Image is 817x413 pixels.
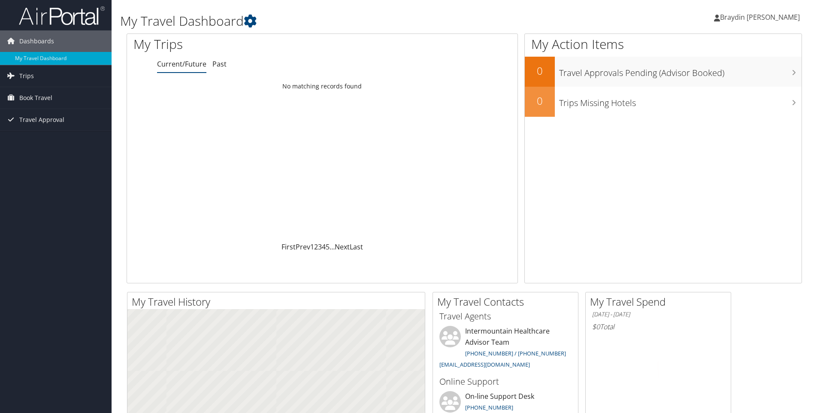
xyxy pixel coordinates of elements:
[157,59,206,69] a: Current/Future
[127,79,517,94] td: No matching records found
[720,12,800,22] span: Braydin [PERSON_NAME]
[435,326,576,372] li: Intermountain Healthcare Advisor Team
[465,404,513,411] a: [PHONE_NUMBER]
[590,295,731,309] h2: My Travel Spend
[350,242,363,252] a: Last
[296,242,310,252] a: Prev
[439,361,530,368] a: [EMAIL_ADDRESS][DOMAIN_NAME]
[120,12,579,30] h1: My Travel Dashboard
[439,376,572,388] h3: Online Support
[592,310,724,319] h6: [DATE] - [DATE]
[525,35,802,53] h1: My Action Items
[326,242,330,252] a: 5
[19,65,34,87] span: Trips
[212,59,227,69] a: Past
[525,87,802,117] a: 0Trips Missing Hotels
[439,310,572,322] h3: Travel Agents
[525,64,555,78] h2: 0
[465,349,566,357] a: [PHONE_NUMBER] / [PHONE_NUMBER]
[19,30,54,52] span: Dashboards
[437,295,578,309] h2: My Travel Contacts
[592,322,600,331] span: $0
[714,4,808,30] a: Braydin [PERSON_NAME]
[310,242,314,252] a: 1
[19,109,64,131] span: Travel Approval
[322,242,326,252] a: 4
[133,35,348,53] h1: My Trips
[525,57,802,87] a: 0Travel Approvals Pending (Advisor Booked)
[314,242,318,252] a: 2
[19,87,52,109] span: Book Travel
[525,94,555,108] h2: 0
[559,93,802,109] h3: Trips Missing Hotels
[592,322,724,331] h6: Total
[132,295,425,309] h2: My Travel History
[335,242,350,252] a: Next
[559,63,802,79] h3: Travel Approvals Pending (Advisor Booked)
[281,242,296,252] a: First
[318,242,322,252] a: 3
[330,242,335,252] span: …
[19,6,105,26] img: airportal-logo.png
